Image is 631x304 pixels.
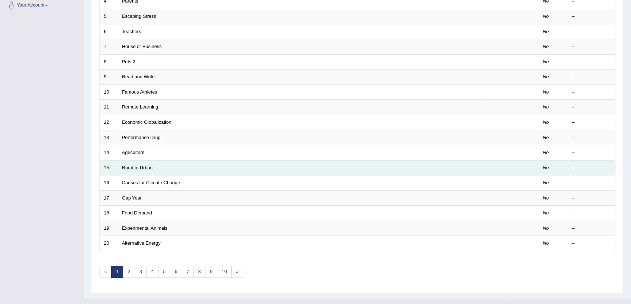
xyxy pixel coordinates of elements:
a: Teachers [122,29,141,34]
a: Experimental Animals [122,225,168,231]
a: 3 [135,266,147,278]
a: 1 [111,266,123,278]
a: Gap Year [122,195,142,201]
div: – [572,134,611,141]
div: – [572,104,611,111]
div: – [572,43,611,50]
a: 2 [123,266,135,278]
span: « [99,266,111,278]
div: – [572,89,611,96]
td: 11 [100,100,118,115]
em: No [543,210,549,216]
em: No [543,240,549,246]
a: » [231,266,243,278]
em: No [543,59,549,64]
a: Agriculture [122,150,145,155]
a: 5 [158,266,170,278]
td: 15 [100,160,118,175]
a: 6 [170,266,182,278]
div: – [572,59,611,66]
em: No [543,13,549,19]
a: Pets 2 [122,59,136,64]
div: – [572,240,611,247]
em: No [543,225,549,231]
div: – [572,119,611,126]
a: House or Business [122,44,162,49]
div: – [572,210,611,217]
td: 8 [100,54,118,70]
a: 4 [146,266,158,278]
a: Food Demand [122,210,152,216]
td: 5 [100,9,118,24]
div: – [572,149,611,156]
a: Causes for Climate Change [122,180,180,185]
em: No [543,195,549,201]
td: 20 [100,236,118,251]
td: 16 [100,175,118,191]
td: 18 [100,206,118,221]
a: Famous Athletes [122,89,157,95]
a: 8 [193,266,205,278]
div: – [572,13,611,20]
em: No [543,44,549,49]
div: – [572,225,611,232]
em: No [543,180,549,185]
div: – [572,165,611,171]
em: No [543,89,549,95]
a: Performance Drug [122,135,161,140]
a: 9 [205,266,217,278]
td: 12 [100,115,118,130]
a: 7 [182,266,194,278]
div: – [572,28,611,35]
td: 14 [100,145,118,161]
td: 6 [100,24,118,39]
a: Economic Globalization [122,119,172,125]
em: No [543,74,549,79]
a: Escaping Stress [122,13,156,19]
a: Alternative Energy [122,240,161,246]
em: No [543,150,549,155]
td: 19 [100,221,118,236]
td: 7 [100,39,118,55]
em: No [543,119,549,125]
a: Read and Write [122,74,155,79]
a: 10 [217,266,231,278]
td: 9 [100,70,118,85]
em: No [543,135,549,140]
em: No [543,29,549,34]
em: No [543,104,549,110]
td: 10 [100,84,118,100]
a: Remote Learning [122,104,158,110]
div: – [572,195,611,202]
em: No [543,165,549,170]
a: Rural to Urban [122,165,153,170]
td: 13 [100,130,118,145]
div: – [572,74,611,80]
div: – [572,179,611,186]
td: 17 [100,190,118,206]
